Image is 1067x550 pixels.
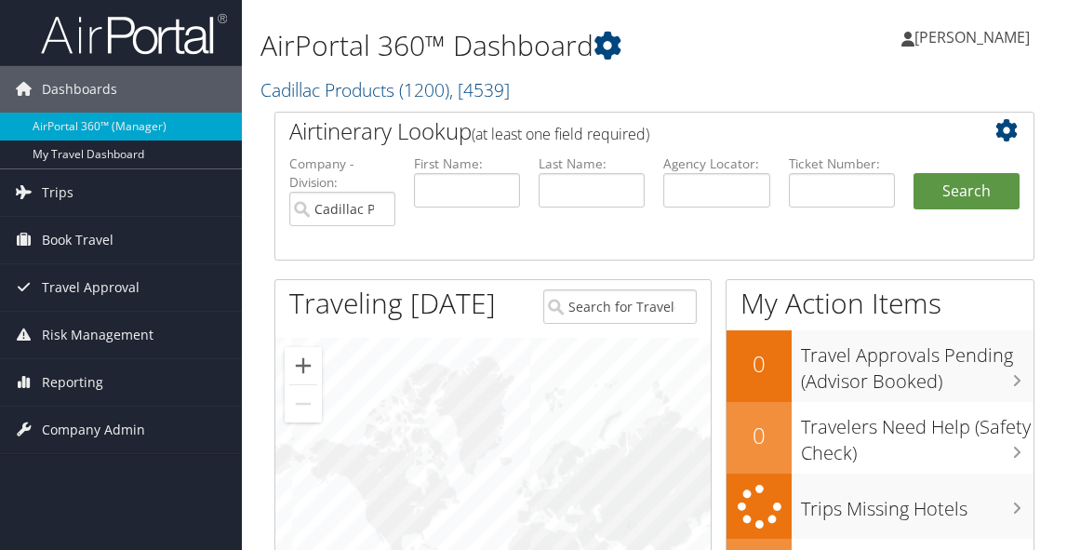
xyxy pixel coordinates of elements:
[42,66,117,113] span: Dashboards
[414,154,520,173] label: First Name:
[42,264,140,311] span: Travel Approval
[289,284,496,323] h1: Traveling [DATE]
[42,169,73,216] span: Trips
[727,420,792,451] h2: 0
[801,487,1034,522] h3: Trips Missing Hotels
[41,12,227,56] img: airportal-logo.png
[914,173,1020,210] button: Search
[285,385,322,423] button: Zoom out
[289,115,956,147] h2: Airtinerary Lookup
[727,474,1034,540] a: Trips Missing Hotels
[42,217,113,263] span: Book Travel
[449,77,510,102] span: , [ 4539 ]
[285,347,322,384] button: Zoom in
[543,289,697,324] input: Search for Traveler
[260,77,510,102] a: Cadillac Products
[801,405,1034,466] h3: Travelers Need Help (Safety Check)
[789,154,895,173] label: Ticket Number:
[663,154,769,173] label: Agency Locator:
[42,407,145,453] span: Company Admin
[399,77,449,102] span: ( 1200 )
[901,9,1048,65] a: [PERSON_NAME]
[472,124,649,144] span: (at least one field required)
[42,359,103,406] span: Reporting
[727,348,792,380] h2: 0
[539,154,645,173] label: Last Name:
[727,330,1034,402] a: 0Travel Approvals Pending (Advisor Booked)
[801,333,1034,395] h3: Travel Approvals Pending (Advisor Booked)
[727,284,1034,323] h1: My Action Items
[289,154,395,193] label: Company - Division:
[914,27,1030,47] span: [PERSON_NAME]
[727,402,1034,474] a: 0Travelers Need Help (Safety Check)
[260,26,786,65] h1: AirPortal 360™ Dashboard
[42,312,153,358] span: Risk Management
